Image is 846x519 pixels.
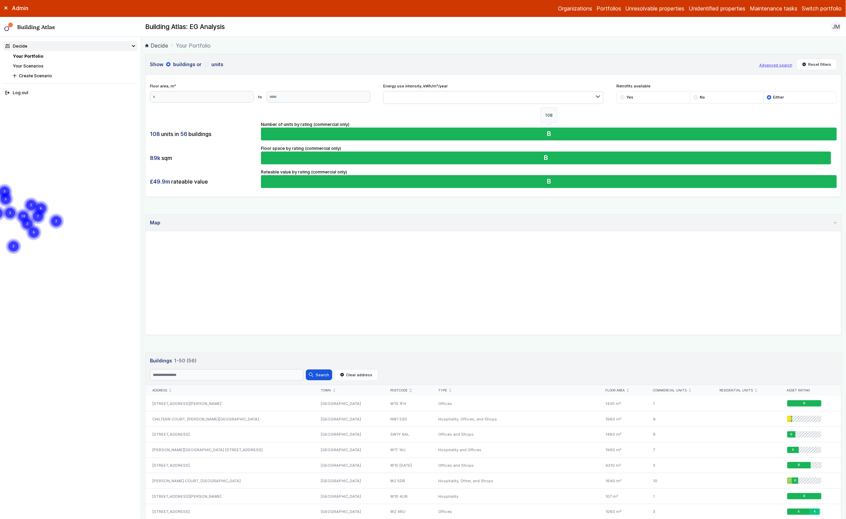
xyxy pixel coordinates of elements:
[626,4,685,12] a: Unresolvable properties
[794,479,796,483] span: B
[787,388,835,393] div: Asset rating
[814,510,817,514] span: A
[646,411,713,427] div: 9
[599,427,646,442] div: 1480 m²
[646,396,713,411] div: 1
[146,489,314,504] div: [STREET_ADDRESS][PERSON_NAME]
[150,130,160,138] span: 108
[314,473,384,489] div: [GEOGRAPHIC_DATA]
[314,442,384,458] div: [GEOGRAPHIC_DATA]
[150,152,257,164] div: sqm
[599,489,646,504] div: 107 m²
[13,63,44,69] a: Your Scenarios
[3,88,137,98] button: Log out
[384,411,432,427] div: NW1 5SD
[146,442,841,458] a: [PERSON_NAME][GEOGRAPHIC_DATA] [STREET_ADDRESS][GEOGRAPHIC_DATA]W1T 1HJHospitality and Offices196...
[831,21,842,32] button: JM
[432,489,599,504] div: Hospitality
[646,442,713,458] div: 7
[599,411,646,427] div: 1960 m²
[599,458,646,473] div: 4310 m²
[788,417,791,421] span: D
[617,83,837,89] span: Retrofits available
[3,41,137,51] summary: Decide
[689,4,746,12] a: Unidentified properties
[150,175,257,188] div: rateable value
[145,23,225,31] h2: Building Atlas: EG Analysis
[146,427,841,442] a: [STREET_ADDRESS][GEOGRAPHIC_DATA]SW1Y 6ALOffices and Shops1480 m²8B
[797,59,837,70] button: Reset filters
[803,401,805,406] span: B
[261,121,837,141] div: Number of units by rating (commercial only)
[174,357,196,364] span: 1-50 (56)
[314,458,384,473] div: [GEOGRAPHIC_DATA]
[646,427,713,442] div: 8
[803,494,805,498] span: B
[261,169,837,188] div: Rateable value by rating (commercial only)
[146,489,841,504] a: [STREET_ADDRESS][PERSON_NAME][GEOGRAPHIC_DATA]W1D 4UNHospitality107 m²1B
[832,23,840,31] span: JM
[150,154,160,162] span: 89k
[150,178,170,185] span: £49.9m
[439,388,592,393] div: Type
[261,152,837,164] button: B
[759,62,792,68] button: Advanced search
[150,128,257,140] div: units in buildings
[558,4,592,12] a: Organizations
[150,91,370,103] form: to
[599,396,646,411] div: 1430 m²
[146,442,314,458] div: [PERSON_NAME][GEOGRAPHIC_DATA] [STREET_ADDRESS]
[789,479,791,483] span: C
[383,83,604,104] div: Energy use intensity, kWh/m²/year
[152,388,308,393] div: Address
[180,130,187,138] span: 56
[146,215,841,231] summary: Map
[605,388,640,393] div: Floor area
[13,54,43,59] a: Your Portfolio
[384,427,432,442] div: SW1Y 6AL
[384,396,432,411] div: W1S 1FH
[646,489,713,504] div: 1
[802,4,842,12] button: Switch portfolio
[432,458,599,473] div: Offices and Shops
[335,369,378,381] button: Clear address
[146,458,314,473] div: [STREET_ADDRESS]
[261,128,837,140] button: B
[792,417,793,421] span: B
[146,411,314,427] div: CHILTERN COURT, [PERSON_NAME][GEOGRAPHIC_DATA]
[146,396,841,411] a: [STREET_ADDRESS][PERSON_NAME][GEOGRAPHIC_DATA]W1S 1FHOffices1430 m²1B
[798,463,800,468] span: B
[599,473,646,489] div: 1640 m²
[653,388,707,393] div: Commercial units
[432,442,599,458] div: Hospitality and Offices
[791,432,793,437] span: B
[798,510,800,514] span: B
[150,357,837,364] h3: Buildings
[146,396,314,411] div: [STREET_ADDRESS][PERSON_NAME]
[547,177,551,186] span: B
[390,388,425,393] div: Postcode
[150,61,755,68] h3: Show
[720,388,773,393] div: Residential units
[146,458,841,473] a: [STREET_ADDRESS][GEOGRAPHIC_DATA]W1D [DATE]Offices and Shops4310 m²3B
[261,145,837,165] div: Floor space by rating (commercial only)
[646,458,713,473] div: 3
[432,427,599,442] div: Offices and Shops
[306,370,332,380] button: Search
[597,4,621,12] a: Portfolios
[11,71,137,81] button: Create Scenario
[750,4,797,12] a: Maintenance tasks
[646,473,713,489] div: 10
[145,42,168,50] a: Decide
[146,427,314,442] div: [STREET_ADDRESS]
[314,427,384,442] div: [GEOGRAPHIC_DATA]
[384,473,432,489] div: W2 5DR
[146,473,314,489] div: [PERSON_NAME] COURT, [GEOGRAPHIC_DATA]
[432,411,599,427] div: Hospitality, Offices, and Shops
[384,458,432,473] div: W1D [DATE]
[432,473,599,489] div: Hospitality, Other, and Shops
[314,411,384,427] div: [GEOGRAPHIC_DATA]
[547,154,551,162] span: B
[5,43,27,49] div: Decide
[547,130,551,138] span: B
